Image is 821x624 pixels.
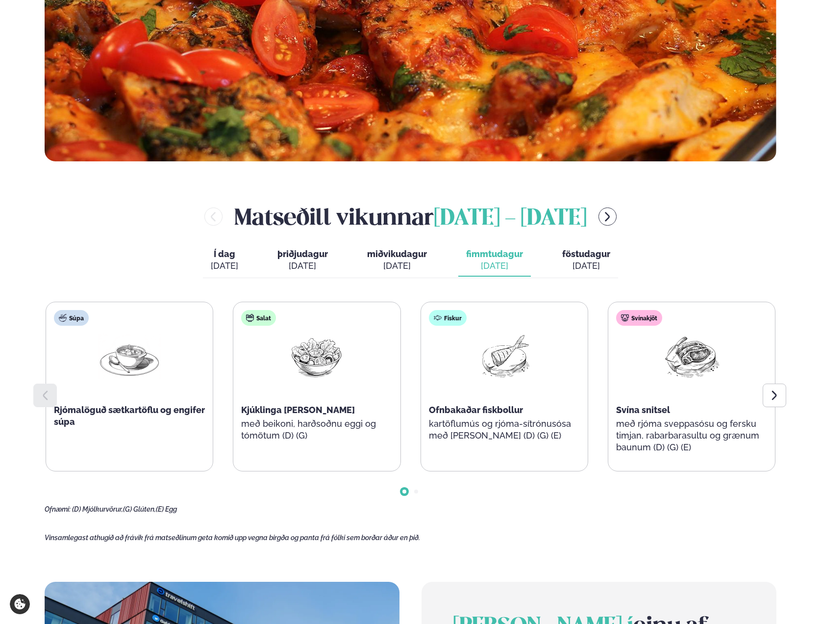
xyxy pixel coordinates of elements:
p: kartöflumús og rjóma-sítrónusósa með [PERSON_NAME] (D) (G) (E) [429,418,580,442]
button: fimmtudagur [DATE] [458,244,531,277]
span: Svína snitsel [616,405,670,415]
span: Vinsamlegast athugið að frávik frá matseðlinum geta komið upp vegna birgða og panta frá fólki sem... [45,534,420,542]
span: Kjúklinga [PERSON_NAME] [241,405,355,415]
button: þriðjudagur [DATE] [270,244,336,277]
img: Pork-Meat.png [660,334,723,379]
div: Salat [241,310,276,326]
div: [DATE] [211,260,238,272]
div: [DATE] [277,260,328,272]
span: miðvikudagur [367,249,427,259]
span: þriðjudagur [277,249,328,259]
span: (G) Glúten, [123,505,156,513]
p: með beikoni, harðsoðnu eggi og tómötum (D) (G) [241,418,392,442]
div: Súpa [54,310,89,326]
span: Go to slide 2 [414,490,418,494]
span: Go to slide 1 [402,490,406,494]
img: pork.svg [621,314,629,322]
span: [DATE] - [DATE] [434,208,587,230]
button: miðvikudagur [DATE] [359,244,435,277]
button: Í dag [DATE] [203,244,246,277]
div: [DATE] [562,260,610,272]
button: menu-btn-left [204,208,223,226]
img: Fish.png [473,334,536,379]
img: soup.svg [59,314,67,322]
div: Fiskur [429,310,467,326]
span: (E) Egg [156,505,177,513]
img: fish.svg [434,314,442,322]
p: með rjóma sveppasósu og fersku timjan, rabarbarasultu og grænum baunum (D) (G) (E) [616,418,767,453]
span: Í dag [211,248,238,260]
button: föstudagur [DATE] [554,244,618,277]
h2: Matseðill vikunnar [234,201,587,233]
span: Ofnbakaðar fiskbollur [429,405,523,415]
span: föstudagur [562,249,610,259]
img: salad.svg [246,314,254,322]
div: Svínakjöt [616,310,662,326]
span: (D) Mjólkurvörur, [72,505,123,513]
div: [DATE] [367,260,427,272]
div: [DATE] [466,260,523,272]
span: fimmtudagur [466,249,523,259]
button: menu-btn-right [598,208,617,226]
span: Ofnæmi: [45,505,71,513]
img: Soup.png [98,334,161,379]
span: Rjómalöguð sætkartöflu og engifer súpa [54,405,205,427]
a: Cookie settings [10,594,30,614]
img: Salad.png [285,334,348,379]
